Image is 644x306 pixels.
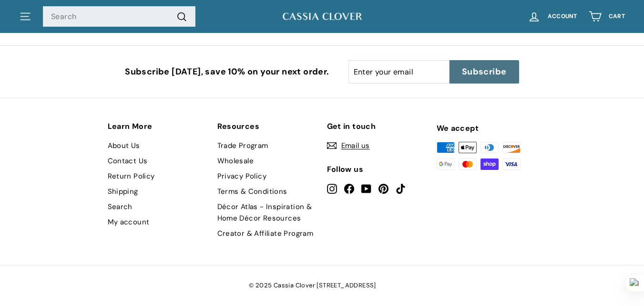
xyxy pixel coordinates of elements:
[217,122,317,131] h2: Resources
[108,184,138,199] a: Shipping
[217,226,314,241] a: Creator & Affiliate Program
[450,60,519,84] button: Subscribe
[217,153,254,169] a: Wholesale
[43,6,195,27] input: Search
[108,199,133,214] a: Search
[548,13,577,20] span: Account
[108,153,148,169] a: Contact Us
[249,280,386,292] span: © 2025 Cassia Clover [STREET_ADDRESS]
[341,140,370,151] span: Email us
[437,122,537,135] div: We accept
[522,2,583,31] a: Account
[108,169,155,184] a: Return Policy
[583,2,631,31] a: Cart
[125,65,329,79] p: Subscribe [DATE], save 10% on your next order.
[327,138,370,153] a: Email us
[217,199,317,226] a: Décor Atlas - Inspiration & Home Décor Resources
[348,60,450,84] input: Enter your email
[217,169,267,184] a: Privacy Policy
[327,163,427,176] div: Follow us
[217,184,287,199] a: Terms & Conditions
[217,138,268,153] a: Trade Program
[108,214,150,230] a: My account
[108,138,140,153] a: About Us
[327,122,427,131] h2: Get in touch
[108,122,208,131] h2: Learn More
[609,13,625,20] span: Cart
[462,66,507,78] span: Subscribe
